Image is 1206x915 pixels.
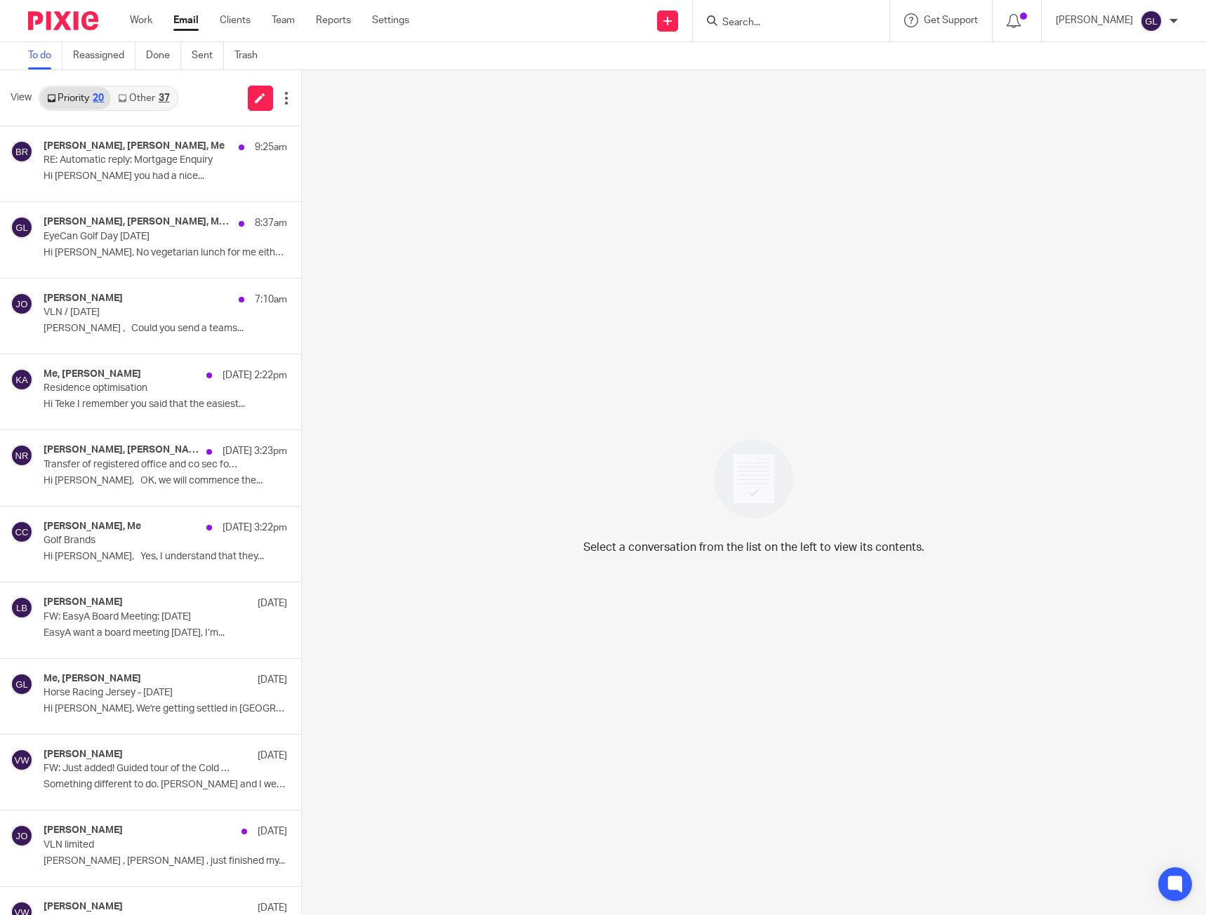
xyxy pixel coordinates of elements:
[44,247,287,259] p: Hi [PERSON_NAME], No vegetarian lunch for me either....
[11,368,33,391] img: svg%3E
[44,596,123,608] h4: [PERSON_NAME]
[40,87,111,109] a: Priority20
[44,687,238,699] p: Horse Racing Jersey - [DATE]
[924,15,978,25] span: Get Support
[223,444,287,458] p: [DATE] 3:23pm
[44,749,123,761] h4: [PERSON_NAME]
[258,596,287,610] p: [DATE]
[255,140,287,154] p: 9:25am
[11,749,33,771] img: svg%3E
[44,763,238,775] p: FW: Just added! Guided tour of the Cold War Bunker from Jersey Heritage 📅
[234,42,268,69] a: Trash
[44,459,238,471] p: Transfer of registered office and co sec for IO-CO Lab Limited
[255,293,287,307] p: 7:10am
[255,216,287,230] p: 8:37am
[11,91,32,105] span: View
[44,611,238,623] p: FW: EasyA Board Meeting: [DATE]
[44,140,225,152] h4: [PERSON_NAME], [PERSON_NAME], Me
[28,11,98,30] img: Pixie
[11,521,33,543] img: svg%3E
[44,901,123,913] h4: [PERSON_NAME]
[44,475,287,487] p: Hi [PERSON_NAME], OK, we will commence the...
[44,323,287,335] p: [PERSON_NAME] , Could you send a teams...
[28,42,62,69] a: To do
[44,551,287,563] p: Hi [PERSON_NAME], Yes, I understand that they...
[583,539,925,556] p: Select a conversation from the list on the left to view its contents.
[721,17,847,29] input: Search
[44,382,238,394] p: Residence optimisation
[44,839,238,851] p: VLN limited
[1140,10,1162,32] img: svg%3E
[173,13,199,27] a: Email
[192,42,224,69] a: Sent
[44,216,232,228] h4: [PERSON_NAME], [PERSON_NAME], Me, [PERSON_NAME]
[44,673,141,685] h4: Me, [PERSON_NAME]
[258,824,287,839] p: [DATE]
[93,93,104,103] div: 20
[223,368,287,382] p: [DATE] 2:22pm
[44,535,238,547] p: Golf Brands
[44,231,238,243] p: EyeCan Golf Day [DATE]
[44,627,287,639] p: EasyA want a board meeting [DATE], I’m...
[73,42,135,69] a: Reassigned
[258,749,287,763] p: [DATE]
[146,42,181,69] a: Done
[372,13,409,27] a: Settings
[44,399,287,410] p: Hi Teke I remember you said that the easiest...
[44,293,123,305] h4: [PERSON_NAME]
[44,855,287,867] p: [PERSON_NAME] , [PERSON_NAME] , just finished my...
[316,13,351,27] a: Reports
[44,521,141,533] h4: [PERSON_NAME], Me
[44,154,238,166] p: RE: Automatic reply: Mortgage Enquiry
[130,13,152,27] a: Work
[44,703,287,715] p: Hi [PERSON_NAME], We're getting settled in [GEOGRAPHIC_DATA]...
[258,901,287,915] p: [DATE]
[705,430,802,528] img: image
[44,307,238,319] p: VLN / [DATE]
[159,93,170,103] div: 37
[44,368,141,380] h4: Me, [PERSON_NAME]
[1056,13,1133,27] p: [PERSON_NAME]
[11,216,33,239] img: svg%3E
[223,521,287,535] p: [DATE] 3:22pm
[11,444,33,467] img: svg%3E
[11,596,33,619] img: svg%3E
[44,444,199,456] h4: [PERSON_NAME], [PERSON_NAME]
[258,673,287,687] p: [DATE]
[11,293,33,315] img: svg%3E
[111,87,176,109] a: Other37
[220,13,251,27] a: Clients
[11,673,33,695] img: svg%3E
[44,171,287,182] p: Hi [PERSON_NAME] you had a nice...
[11,824,33,847] img: svg%3E
[44,779,287,791] p: Something different to do. [PERSON_NAME] and I went and...
[44,824,123,836] h4: [PERSON_NAME]
[11,140,33,163] img: svg%3E
[272,13,295,27] a: Team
